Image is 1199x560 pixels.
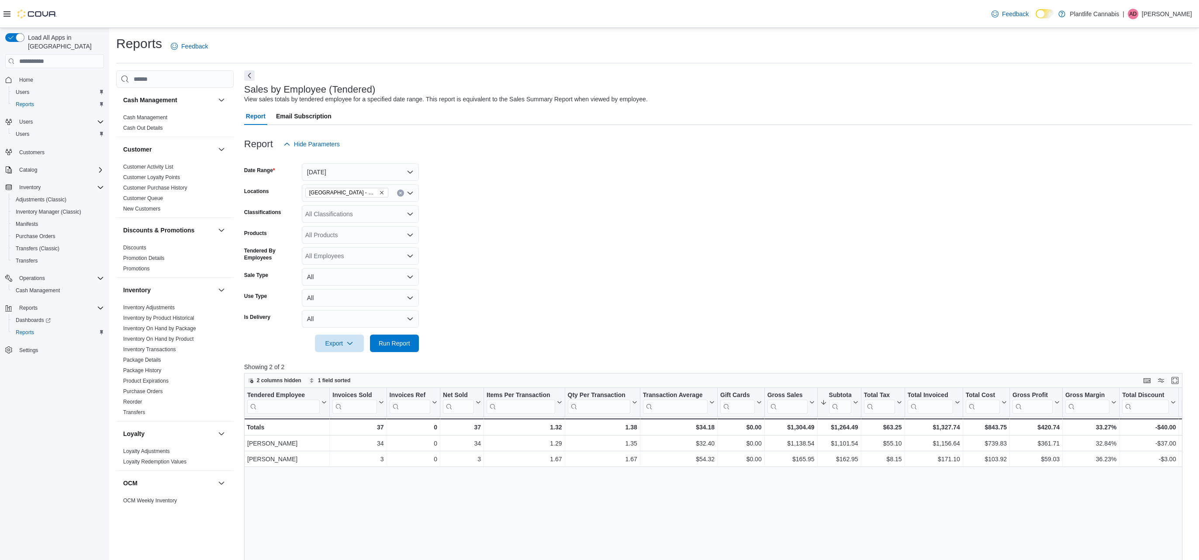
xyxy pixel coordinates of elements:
[2,164,107,176] button: Catalog
[123,266,150,272] a: Promotions
[123,388,163,395] span: Purchase Orders
[567,391,637,414] button: Qty Per Transaction
[443,454,481,464] div: 3
[9,326,107,339] button: Reports
[829,391,851,414] div: Subtotal
[123,286,214,294] button: Inventory
[216,285,227,295] button: Inventory
[246,107,266,125] span: Report
[16,165,41,175] button: Catalog
[280,135,343,153] button: Hide Parameters
[907,391,953,414] div: Total Invoiced
[487,454,562,464] div: 1.67
[16,89,29,96] span: Users
[123,164,173,170] a: Customer Activity List
[244,209,281,216] label: Classifications
[389,391,430,400] div: Invoices Ref
[24,33,104,51] span: Load All Apps in [GEOGRAPHIC_DATA]
[320,335,359,352] span: Export
[123,346,176,353] span: Inventory Transactions
[123,286,151,294] h3: Inventory
[16,273,48,283] button: Operations
[16,131,29,138] span: Users
[370,335,419,352] button: Run Report
[244,84,376,95] h3: Sales by Employee (Tendered)
[244,188,269,195] label: Locations
[19,184,41,191] span: Inventory
[19,149,45,156] span: Customers
[12,194,70,205] a: Adjustments (Classic)
[181,42,208,51] span: Feedback
[16,245,59,252] span: Transfers (Classic)
[123,325,196,332] a: Inventory On Hand by Package
[123,356,161,363] span: Package Details
[1122,391,1169,400] div: Total Discount
[864,391,895,400] div: Total Tax
[123,377,169,384] span: Product Expirations
[864,454,902,464] div: $8.15
[332,422,384,432] div: 37
[643,422,715,432] div: $34.18
[1142,9,1192,19] p: [PERSON_NAME]
[123,448,170,454] a: Loyalty Adjustments
[16,74,104,85] span: Home
[302,268,419,286] button: All
[216,429,227,439] button: Loyalty
[12,243,104,254] span: Transfers (Classic)
[123,265,150,272] span: Promotions
[820,391,858,414] button: Subtotal
[965,391,1006,414] button: Total Cost
[123,357,161,363] a: Package Details
[389,391,437,414] button: Invoices Ref
[216,144,227,155] button: Customer
[247,391,320,414] div: Tendered Employee
[907,422,960,432] div: $1,327.74
[123,145,214,154] button: Customer
[123,459,187,465] a: Loyalty Redemption Values
[123,315,194,321] a: Inventory by Product Historical
[2,344,107,356] button: Settings
[12,219,104,229] span: Manifests
[123,378,169,384] a: Product Expirations
[443,391,481,414] button: Net Sold
[16,196,66,203] span: Adjustments (Classic)
[1012,391,1053,400] div: Gross Profit
[16,257,38,264] span: Transfers
[487,422,562,432] div: 1.32
[487,391,555,400] div: Items Per Transaction
[16,101,34,108] span: Reports
[2,116,107,128] button: Users
[379,190,384,195] button: Remove Calgary - Mahogany Market from selection in this group
[332,391,377,400] div: Invoices Sold
[116,446,234,470] div: Loyalty
[643,391,715,414] button: Transaction Average
[767,391,814,414] button: Gross Sales
[247,391,327,414] button: Tendered Employee
[123,226,194,235] h3: Discounts & Promotions
[9,218,107,230] button: Manifests
[116,302,234,421] div: Inventory
[123,184,187,191] span: Customer Purchase History
[389,438,437,449] div: 0
[407,252,414,259] button: Open list of options
[1122,454,1176,464] div: -$3.00
[16,117,104,127] span: Users
[965,391,999,414] div: Total Cost
[2,181,107,194] button: Inventory
[389,454,437,464] div: 0
[19,76,33,83] span: Home
[123,163,173,170] span: Customer Activity List
[767,391,807,414] div: Gross Sales
[16,182,44,193] button: Inventory
[1122,391,1176,414] button: Total Discount
[643,391,708,400] div: Transaction Average
[1122,391,1169,414] div: Total Discount
[567,391,630,400] div: Qty Per Transaction
[16,303,41,313] button: Reports
[12,231,59,242] a: Purchase Orders
[12,129,33,139] a: Users
[9,206,107,218] button: Inventory Manager (Classic)
[17,10,57,18] img: Cova
[16,146,104,157] span: Customers
[1065,438,1116,449] div: 32.84%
